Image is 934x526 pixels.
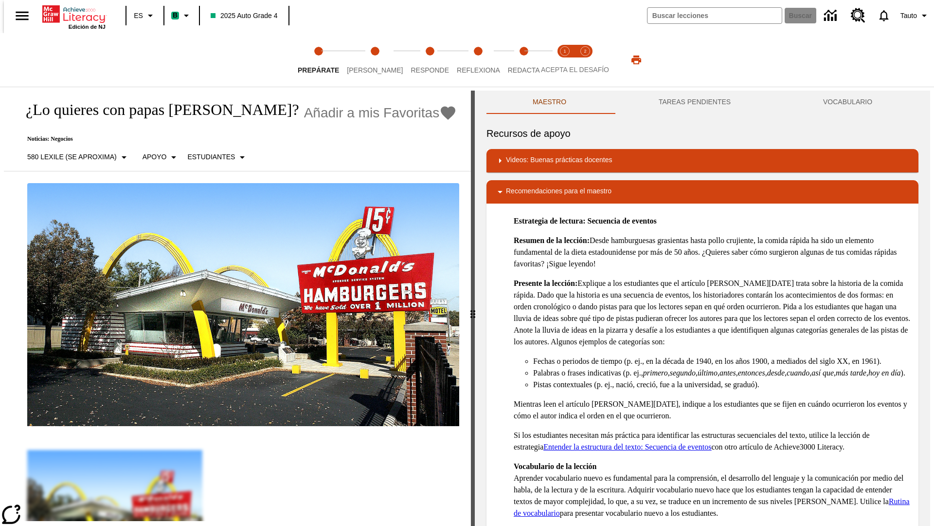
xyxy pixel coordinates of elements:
strong: Resumen de la lección: [514,236,590,244]
span: Redacta [508,66,540,74]
span: Prepárate [298,66,339,74]
button: Añadir a mis Favoritas - ¿Lo quieres con papas fritas? [304,104,457,121]
input: Buscar campo [647,8,782,23]
button: Reflexiona step 4 of 5 [449,33,508,87]
em: último [698,369,718,377]
p: Explique a los estudiantes que el artículo [PERSON_NAME][DATE] trata sobre la historia de la comi... [514,278,911,348]
div: Portada [42,3,106,30]
p: Apoyo [143,152,167,162]
div: Recomendaciones para el maestro [486,180,918,204]
p: Desde hamburguesas grasientas hasta pollo crujiente, la comida rápida ha sido un elemento fundame... [514,235,911,270]
span: Añadir a mis Favoritas [304,105,440,121]
a: Notificaciones [871,3,897,28]
span: [PERSON_NAME] [347,66,403,74]
button: Maestro [486,91,612,114]
button: Imprimir [621,51,652,69]
em: hoy en día [868,369,901,377]
button: Prepárate step 1 of 5 [290,33,347,87]
strong: Estrategia de lectura: Secuencia de eventos [514,217,657,225]
em: cuando [787,369,809,377]
span: Reflexiona [457,66,500,74]
p: Aprender vocabulario nuevo es fundamental para la comprensión, el desarrollo del lenguaje y la co... [514,461,911,519]
button: VOCABULARIO [777,91,918,114]
em: más tarde [836,369,866,377]
a: Centro de información [818,2,845,29]
strong: Presente la lección: [514,279,577,287]
span: ES [134,11,143,21]
button: Lenguaje: ES, Selecciona un idioma [129,7,161,24]
button: Boost El color de la clase es verde menta. Cambiar el color de la clase. [167,7,196,24]
p: Noticias: Negocios [16,135,457,143]
button: Abrir el menú lateral [8,1,36,30]
p: Mientras leen el artículo [PERSON_NAME][DATE], indique a los estudiantes que se fijen en cuándo o... [514,398,911,422]
h1: ¿Lo quieres con papas [PERSON_NAME]? [16,101,299,119]
div: Videos: Buenas prácticas docentes [486,149,918,172]
em: desde [767,369,785,377]
button: Tipo de apoyo, Apoyo [139,149,184,166]
em: primero [643,369,668,377]
span: Tauto [900,11,917,21]
span: B [173,9,178,21]
button: Seleccione Lexile, 580 Lexile (Se aproxima) [23,149,134,166]
em: antes [719,369,736,377]
span: 2025 Auto Grade 4 [211,11,278,21]
text: 1 [563,49,566,54]
p: Videos: Buenas prácticas docentes [506,155,612,167]
div: reading [4,91,471,521]
a: Centro de recursos, Se abrirá en una pestaña nueva. [845,2,871,29]
button: Acepta el desafío contesta step 2 of 2 [571,33,599,87]
li: Pistas contextuales (p. ej., nació, creció, fue a la universidad, se graduó). [533,379,911,391]
div: Instructional Panel Tabs [486,91,918,114]
img: Uno de los primeros locales de McDonald's, con el icónico letrero rojo y los arcos amarillos. [27,183,459,427]
text: 2 [584,49,586,54]
em: segundo [670,369,696,377]
button: Responde step 3 of 5 [403,33,457,87]
div: Pulsa la tecla de intro o la barra espaciadora y luego presiona las flechas de derecha e izquierd... [471,91,475,526]
span: Responde [411,66,449,74]
button: Redacta step 5 of 5 [500,33,548,87]
p: 580 Lexile (Se aproxima) [27,152,117,162]
strong: Vocabulario de la lección [514,462,597,470]
em: así que [811,369,834,377]
h6: Recursos de apoyo [486,126,918,141]
p: Si los estudiantes necesitan más práctica para identificar las estructuras secuenciales del texto... [514,430,911,453]
li: Fechas o periodos de tiempo (p. ej., en la década de 1940, en los años 1900, a mediados del siglo... [533,356,911,367]
span: Edición de NJ [69,24,106,30]
em: entonces [738,369,765,377]
div: activity [475,91,930,526]
button: TAREAS PENDIENTES [612,91,777,114]
button: Seleccionar estudiante [183,149,252,166]
span: ACEPTA EL DESAFÍO [541,66,609,74]
a: Entender la estructura del texto: Secuencia de eventos [543,443,711,451]
p: Recomendaciones para el maestro [506,186,611,198]
button: Acepta el desafío lee step 1 of 2 [551,33,579,87]
button: Lee step 2 of 5 [339,33,411,87]
li: Palabras o frases indicativas (p. ej., , , , , , , , , , ). [533,367,911,379]
button: Perfil/Configuración [897,7,934,24]
p: Estudiantes [187,152,235,162]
